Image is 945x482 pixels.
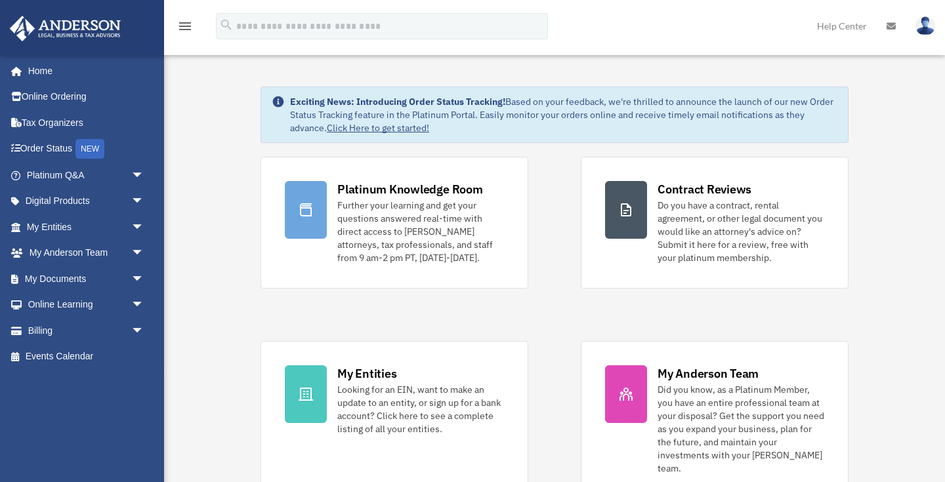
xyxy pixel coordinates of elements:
a: Order StatusNEW [9,136,164,163]
span: arrow_drop_down [131,317,157,344]
a: Platinum Knowledge Room Further your learning and get your questions answered real-time with dire... [261,157,528,289]
div: NEW [75,139,104,159]
div: My Anderson Team [658,365,759,382]
span: arrow_drop_down [131,188,157,215]
div: Did you know, as a Platinum Member, you have an entire professional team at your disposal? Get th... [658,383,824,475]
span: arrow_drop_down [131,162,157,189]
a: Home [9,58,157,84]
a: My Entitiesarrow_drop_down [9,214,164,240]
strong: Exciting News: Introducing Order Status Tracking! [290,96,505,108]
span: arrow_drop_down [131,292,157,319]
div: Contract Reviews [658,181,751,197]
div: Further your learning and get your questions answered real-time with direct access to [PERSON_NAM... [337,199,504,264]
a: My Anderson Teamarrow_drop_down [9,240,164,266]
i: menu [177,18,193,34]
img: User Pic [915,16,935,35]
a: Online Learningarrow_drop_down [9,292,164,318]
img: Anderson Advisors Platinum Portal [6,16,125,41]
a: Tax Organizers [9,110,164,136]
i: search [219,18,234,32]
a: Events Calendar [9,344,164,370]
a: Contract Reviews Do you have a contract, rental agreement, or other legal document you would like... [581,157,849,289]
div: Based on your feedback, we're thrilled to announce the launch of our new Order Status Tracking fe... [290,95,837,134]
a: menu [177,23,193,34]
a: My Documentsarrow_drop_down [9,266,164,292]
div: Platinum Knowledge Room [337,181,483,197]
a: Digital Productsarrow_drop_down [9,188,164,214]
div: Do you have a contract, rental agreement, or other legal document you would like an attorney's ad... [658,199,824,264]
span: arrow_drop_down [131,266,157,292]
a: Click Here to get started! [327,122,429,134]
div: Looking for an EIN, want to make an update to an entity, or sign up for a bank account? Click her... [337,383,504,435]
div: My Entities [337,365,396,382]
span: arrow_drop_down [131,214,157,241]
span: arrow_drop_down [131,240,157,267]
a: Billingarrow_drop_down [9,317,164,344]
a: Online Ordering [9,84,164,110]
a: Platinum Q&Aarrow_drop_down [9,162,164,188]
